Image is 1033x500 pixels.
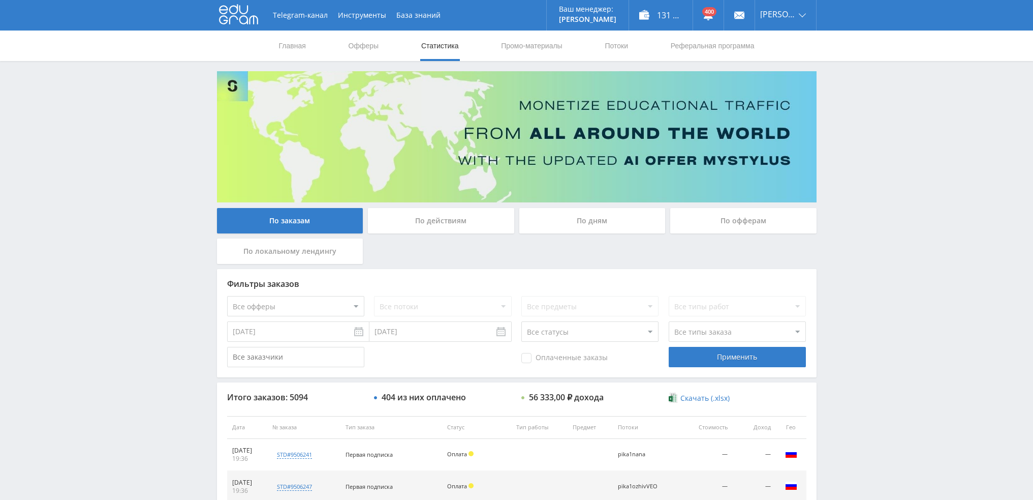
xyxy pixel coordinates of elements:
div: [DATE] [232,479,262,487]
span: Оплата [447,450,467,458]
div: По офферам [670,208,817,233]
img: xlsx [669,393,677,403]
div: [DATE] [232,447,262,455]
span: Холд [468,483,474,488]
div: 19:36 [232,455,262,463]
div: По локальному лендингу [217,239,363,264]
th: Потоки [613,416,680,439]
div: По дням [519,208,666,233]
th: № заказа [267,416,340,439]
th: Статус [442,416,511,439]
div: std#9506241 [277,451,312,459]
div: По заказам [217,208,363,233]
div: Фильтры заказов [227,279,806,288]
th: Доход [733,416,776,439]
a: Офферы [348,31,380,61]
span: Первая подписка [346,451,393,458]
div: 56 333,00 ₽ дохода [529,393,604,402]
a: Главная [278,31,307,61]
a: Реферальная программа [670,31,756,61]
div: Применить [669,347,806,367]
a: Скачать (.xlsx) [669,393,730,403]
div: 404 из них оплачено [382,393,466,402]
a: Потоки [604,31,629,61]
span: Оплаченные заказы [521,353,608,363]
th: Тип работы [511,416,568,439]
a: Промо-материалы [500,31,563,61]
td: — [680,439,733,471]
span: Первая подписка [346,483,393,490]
div: 19:36 [232,487,262,495]
div: Итого заказов: 5094 [227,393,364,402]
th: Стоимость [680,416,733,439]
span: Скачать (.xlsx) [680,394,730,402]
th: Гео [776,416,806,439]
th: Тип заказа [340,416,442,439]
div: По действиям [368,208,514,233]
th: Дата [227,416,267,439]
th: Предмет [568,416,613,439]
p: Ваш менеджер: [559,5,616,13]
div: pika1nana [618,451,664,458]
input: Все заказчики [227,347,364,367]
td: — [733,439,776,471]
div: std#9506247 [277,483,312,491]
span: Холд [468,451,474,456]
a: Статистика [420,31,460,61]
span: [PERSON_NAME] [760,10,796,18]
span: Оплата [447,482,467,490]
img: Banner [217,71,817,202]
img: rus.png [785,448,797,460]
img: rus.png [785,480,797,492]
div: pika1ozhivVEO [618,483,664,490]
p: [PERSON_NAME] [559,15,616,23]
